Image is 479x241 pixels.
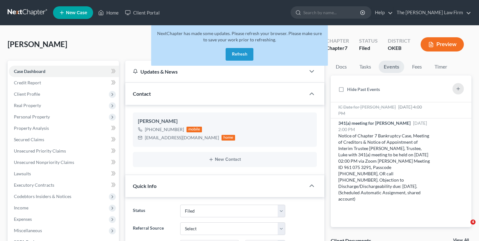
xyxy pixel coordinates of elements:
[145,126,184,133] div: [PHONE_NUMBER]
[338,133,431,202] div: Notice of Chapter 7 Bankruptcy Case, Meeting of Creditors & Notice of Appointment of Interim Trus...
[14,114,50,119] span: Personal Property
[14,137,44,142] span: Secured Claims
[393,7,471,18] a: The [PERSON_NAME] Law Firm
[338,104,422,116] span: [DATE] 4:00 PM
[338,120,427,132] span: [DATE] 2:00 PM
[9,134,119,145] a: Secured Claims
[222,135,235,141] div: home
[138,117,312,125] div: [PERSON_NAME]
[14,171,31,176] span: Lawsuits
[345,45,347,51] span: 7
[326,45,349,52] div: Chapter
[14,182,54,188] span: Executory Contracts
[14,103,41,108] span: Real Property
[130,222,177,235] label: Referral Source
[14,216,32,222] span: Expenses
[338,104,396,110] span: IC Date for [PERSON_NAME]
[338,120,411,126] span: 341(a) meeting for [PERSON_NAME]
[14,194,71,199] span: Codebtors Insiders & Notices
[379,61,404,73] a: Events
[226,48,253,61] button: Refresh
[138,157,312,162] button: New Contact
[388,45,411,52] div: OKEB
[421,37,464,51] button: Preview
[9,123,119,134] a: Property Analysis
[14,125,49,131] span: Property Analysis
[130,205,177,217] label: Status
[407,61,427,73] a: Fees
[429,61,452,73] a: Timer
[303,7,361,18] input: Search by name...
[66,10,87,15] span: New Case
[122,7,163,18] a: Client Portal
[14,148,66,154] span: Unsecured Priority Claims
[9,66,119,77] a: Case Dashboard
[14,80,41,85] span: Credit Report
[133,91,151,97] span: Contact
[326,37,349,45] div: Chapter
[354,61,376,73] a: Tasks
[133,183,157,189] span: Quick Info
[14,91,40,97] span: Client Profile
[9,77,119,88] a: Credit Report
[145,135,219,141] div: [EMAIL_ADDRESS][DOMAIN_NAME]
[9,168,119,179] a: Lawsuits
[14,228,42,233] span: Miscellaneous
[8,39,67,49] span: [PERSON_NAME]
[14,205,28,210] span: Income
[133,68,298,75] div: Updates & News
[9,145,119,157] a: Unsecured Priority Claims
[95,7,122,18] a: Home
[9,157,119,168] a: Unsecured Nonpriority Claims
[14,69,45,74] span: Case Dashboard
[359,37,378,45] div: Status
[9,179,119,191] a: Executory Contracts
[157,31,322,42] span: NextChapter has made some updates. Please refresh your browser. Please make sure to save your wor...
[331,61,352,73] a: Docs
[458,220,473,235] iframe: Intercom live chat
[186,127,202,132] div: mobile
[388,37,411,45] div: District
[359,45,378,52] div: Filed
[372,7,393,18] a: Help
[347,87,380,92] span: Hide Past Events
[14,160,74,165] span: Unsecured Nonpriority Claims
[470,220,476,225] span: 4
